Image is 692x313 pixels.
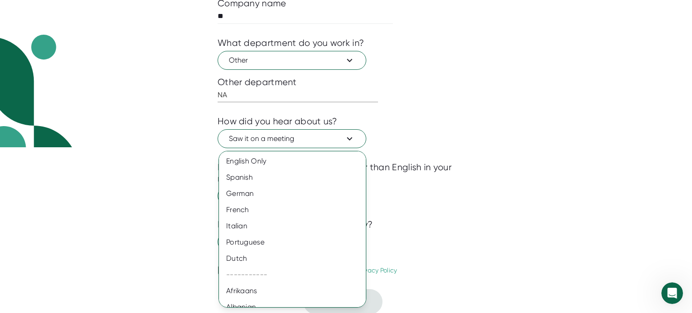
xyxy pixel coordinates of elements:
[219,153,373,169] div: English Only
[219,267,373,283] div: -----------
[219,250,373,267] div: Dutch
[219,186,373,202] div: German
[219,202,373,218] div: French
[219,234,373,250] div: Portuguese
[219,283,373,299] div: Afrikaans
[219,169,373,186] div: Spanish
[661,282,683,304] iframe: Intercom live chat
[219,218,373,234] div: Italian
